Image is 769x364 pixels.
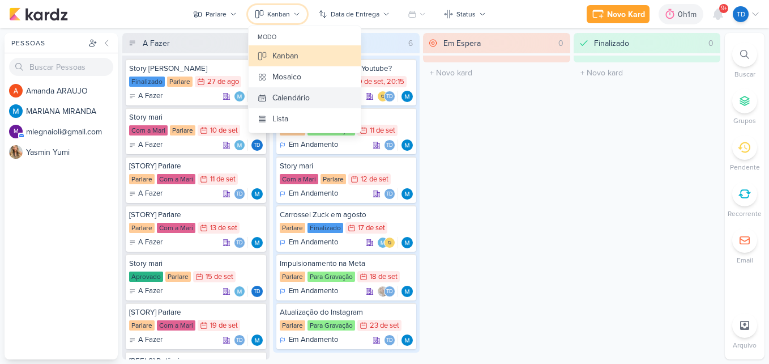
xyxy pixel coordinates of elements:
div: Parlare [129,320,155,331]
div: Parlare [321,174,346,184]
p: Em Andamento [289,188,338,200]
div: Carrossel Zuck em agosto [280,210,413,220]
div: Aprovado [129,272,163,282]
p: Td [386,94,393,100]
p: Td [236,192,243,197]
div: Kanban [272,50,298,62]
div: A Fazer [129,188,163,200]
div: Lista [272,113,288,125]
div: Responsável: MARIANA MIRANDA [401,237,413,248]
div: Impulsionamento na Meta [280,259,413,269]
p: Em Andamento [289,286,338,297]
div: 11 de set [210,176,236,183]
input: + Novo kard [425,65,568,81]
div: Y a s m i n Y u m i [26,146,118,158]
div: Thais de carvalho [384,188,395,200]
div: Thais de carvalho [384,139,395,151]
div: Responsável: Thais de carvalho [251,286,263,297]
p: Grupos [733,116,756,126]
div: 0h1m [678,9,700,20]
div: Parlare [170,125,195,136]
div: Em Andamento [280,139,338,151]
div: Colaboradores: MARIANA MIRANDA [234,286,248,297]
img: MARIANA MIRANDA [401,335,413,346]
div: m l e g n a i o l i @ g m a i l . c o m [26,126,118,138]
div: Thais de carvalho [251,139,263,151]
div: Thais de carvalho [251,286,263,297]
div: Colaboradores: Thais de carvalho [384,188,398,200]
div: Responsável: MARIANA MIRANDA [401,91,413,102]
img: MARIANA MIRANDA [377,237,388,248]
div: Colaboradores: MARIANA MIRANDA, IDBOX - Agência de Design [377,237,398,248]
input: Buscar Pessoas [9,58,113,76]
div: Story mari [129,259,263,269]
div: Com a Mari [157,223,195,233]
div: Colaboradores: MARIANA MIRANDA [234,139,248,151]
div: [STORY] Parlare [129,307,263,318]
div: Story mari [129,112,263,122]
div: Novo Kard [607,9,645,20]
div: 12 de set [361,176,388,183]
div: Com a Mari [280,174,318,184]
div: Colaboradores: Thais de carvalho [234,335,248,346]
p: A Fazer [138,188,163,200]
div: Mosaico [272,71,301,83]
div: [STORY] Parlare [129,210,263,220]
div: Thais de carvalho [234,188,245,200]
div: Thais de carvalho [384,335,395,346]
img: Yasmin Yumi [9,145,23,159]
div: Thais de carvalho [733,6,749,22]
p: Em Andamento [289,335,338,346]
div: Em Andamento [280,286,338,297]
button: Novo Kard [587,5,650,23]
div: Com a Mari [157,320,195,331]
button: Calendário [249,87,361,108]
div: A Fazer [129,237,163,248]
div: Para Gravação [307,320,355,331]
p: Recorrente [728,209,762,219]
div: Responsável: MARIANA MIRANDA [251,188,263,200]
div: Finalizado [594,37,629,49]
div: Thais de carvalho [384,286,395,297]
div: Colaboradores: Thais de carvalho [384,139,398,151]
div: 23 de set [370,322,399,329]
p: Email [737,255,753,265]
div: , 20:15 [383,78,404,86]
div: Finalizado [129,77,165,87]
div: Story Mari [129,64,263,74]
div: Thais de carvalho [384,91,395,102]
img: MARIANA MIRANDA [401,237,413,248]
div: Finalizado [307,223,343,233]
p: m [14,129,19,135]
img: MARIANA MIRANDA [401,188,413,200]
div: 11 de set [370,127,395,134]
div: 27 de ago [207,78,239,86]
div: A m a n d a A R A U J O [26,85,118,97]
p: Td [236,338,243,344]
p: Td [254,289,260,295]
div: Colaboradores: MARIANA MIRANDA [234,91,248,102]
p: Td [386,143,393,149]
div: Colaboradores: Thais de carvalho [384,335,398,346]
img: MARIANA MIRANDA [9,104,23,118]
div: Parlare [129,174,155,184]
p: Pendente [730,162,760,172]
button: Lista [249,108,361,129]
div: Em Andamento [280,188,338,200]
div: Story mari [280,161,413,171]
div: Para Gravação [307,272,355,282]
div: [STORY] Parlare [129,161,263,171]
img: MARIANA MIRANDA [401,91,413,102]
div: Parlare [280,272,305,282]
div: Em Andamento [280,237,338,248]
p: A Fazer [138,237,163,248]
img: MARIANA MIRANDA [401,139,413,151]
p: Td [737,9,745,19]
div: Parlare [165,272,191,282]
p: Td [386,338,393,344]
div: modo [249,29,361,45]
div: Colaboradores: Thais de carvalho [234,237,248,248]
li: Ctrl + F [725,42,764,79]
input: + Novo kard [576,65,719,81]
div: A Fazer [129,335,163,346]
